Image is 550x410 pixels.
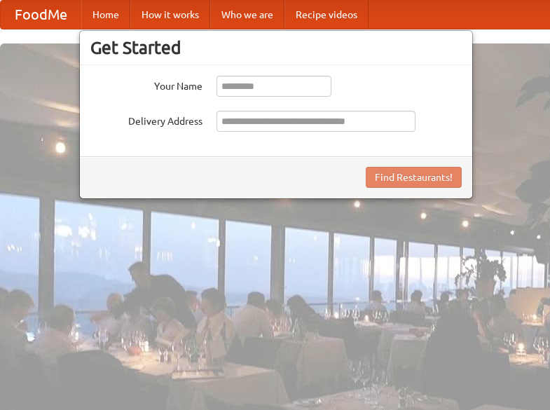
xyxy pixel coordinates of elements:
[1,1,81,29] a: FoodMe
[90,76,202,93] label: Your Name
[130,1,210,29] a: How it works
[90,111,202,128] label: Delivery Address
[81,1,130,29] a: Home
[210,1,284,29] a: Who we are
[284,1,369,29] a: Recipe videos
[366,167,462,188] button: Find Restaurants!
[90,37,462,58] h3: Get Started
